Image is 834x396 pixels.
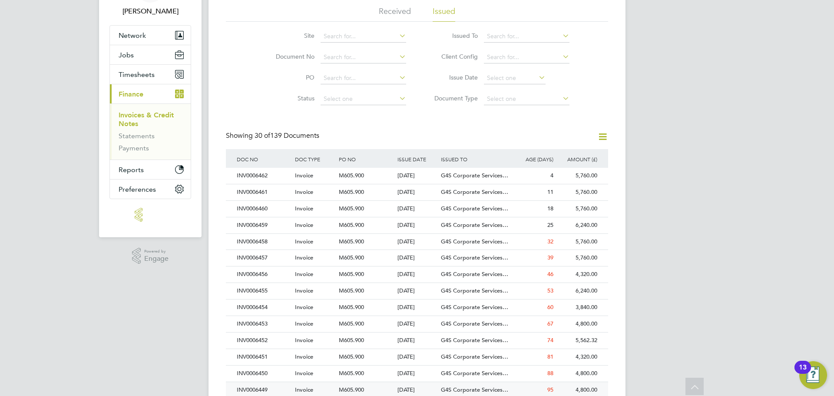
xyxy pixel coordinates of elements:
[547,369,553,377] span: 88
[547,254,553,261] span: 39
[547,303,553,311] span: 60
[110,45,191,64] button: Jobs
[339,336,364,344] span: M605.900
[119,51,134,59] span: Jobs
[135,208,166,222] img: wdbservices-logo-retina.png
[395,250,439,266] div: [DATE]
[339,369,364,377] span: M605.900
[132,248,169,264] a: Powered byEngage
[484,93,569,105] input: Select one
[339,386,364,393] span: M605.900
[235,168,293,184] div: INV0006462
[556,333,599,349] div: 5,562.32
[547,205,553,212] span: 18
[799,367,807,379] div: 13
[441,221,508,229] span: G4S Corporate Services…
[441,320,508,327] span: G4S Corporate Services…
[441,238,508,245] span: G4S Corporate Services…
[441,386,508,393] span: G4S Corporate Services…
[556,201,599,217] div: 5,760.00
[484,51,569,63] input: Search for...
[119,144,149,152] a: Payments
[144,255,169,263] span: Engage
[321,30,406,43] input: Search for...
[110,103,191,160] div: Finance
[109,208,191,222] a: Go to home page
[428,73,478,81] label: Issue Date
[433,6,455,22] li: Issued
[235,184,293,200] div: INV0006461
[556,299,599,316] div: 3,840.00
[556,184,599,200] div: 5,760.00
[556,349,599,365] div: 4,320.00
[547,336,553,344] span: 74
[547,287,553,294] span: 53
[428,32,478,40] label: Issued To
[339,205,364,212] span: M605.900
[441,353,508,360] span: G4S Corporate Services…
[556,266,599,283] div: 4,320.00
[226,131,321,140] div: Showing
[339,320,364,327] span: M605.900
[110,160,191,179] button: Reports
[295,336,313,344] span: Invoice
[547,386,553,393] span: 95
[556,168,599,184] div: 5,760.00
[119,132,155,140] a: Statements
[235,333,293,349] div: INV0006452
[144,248,169,255] span: Powered by
[265,94,314,102] label: Status
[235,366,293,382] div: INV0006450
[441,188,508,196] span: G4S Corporate Services…
[339,287,364,294] span: M605.900
[265,32,314,40] label: Site
[235,217,293,233] div: INV0006459
[395,349,439,365] div: [DATE]
[119,90,143,98] span: Finance
[339,353,364,360] span: M605.900
[235,283,293,299] div: INV0006455
[295,353,313,360] span: Invoice
[395,283,439,299] div: [DATE]
[441,270,508,278] span: G4S Corporate Services…
[339,303,364,311] span: M605.900
[379,6,411,22] li: Received
[235,299,293,316] div: INV0006454
[235,250,293,266] div: INV0006457
[339,254,364,261] span: M605.900
[441,287,508,294] span: G4S Corporate Services…
[547,188,553,196] span: 11
[110,26,191,45] button: Network
[339,221,364,229] span: M605.900
[295,172,313,179] span: Invoice
[321,93,406,105] input: Select one
[547,353,553,360] span: 81
[799,361,827,389] button: Open Resource Center, 13 new notifications
[547,320,553,327] span: 67
[441,172,508,179] span: G4S Corporate Services…
[547,238,553,245] span: 32
[428,94,478,102] label: Document Type
[428,53,478,60] label: Client Config
[484,30,569,43] input: Search for...
[109,6,191,17] span: Warren Brown
[110,65,191,84] button: Timesheets
[556,217,599,233] div: 6,240.00
[235,349,293,365] div: INV0006451
[395,299,439,316] div: [DATE]
[441,336,508,344] span: G4S Corporate Services…
[395,316,439,332] div: [DATE]
[295,270,313,278] span: Invoice
[395,201,439,217] div: [DATE]
[110,180,191,199] button: Preferences
[235,149,293,169] div: DOC NO
[321,51,406,63] input: Search for...
[119,111,174,128] a: Invoices & Credit Notes
[119,31,146,40] span: Network
[556,366,599,382] div: 4,800.00
[235,266,293,283] div: INV0006456
[295,238,313,245] span: Invoice
[295,369,313,377] span: Invoice
[265,53,314,60] label: Document No
[110,84,191,103] button: Finance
